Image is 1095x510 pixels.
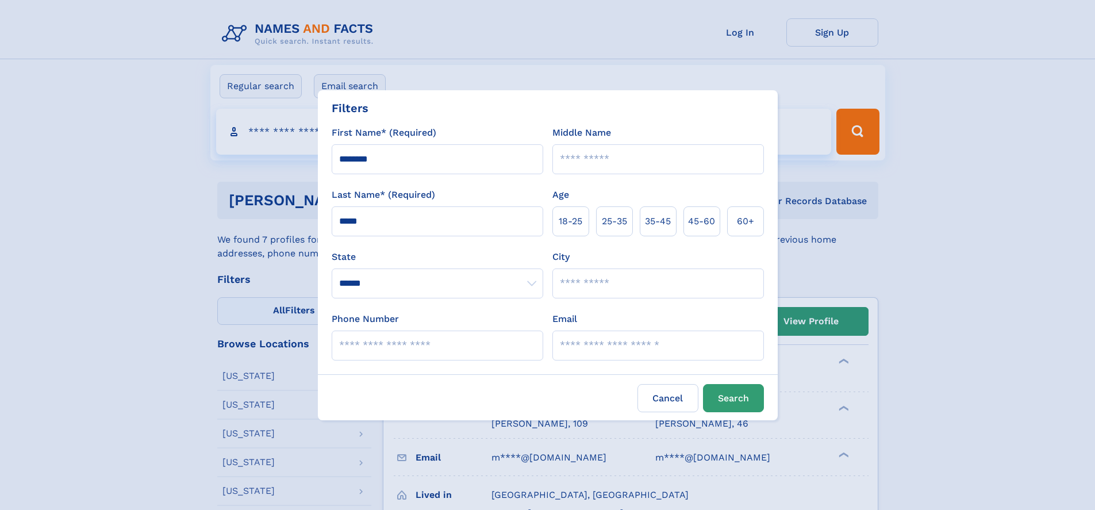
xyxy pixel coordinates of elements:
[332,250,543,264] label: State
[332,99,368,117] div: Filters
[602,214,627,228] span: 25‑35
[688,214,715,228] span: 45‑60
[703,384,764,412] button: Search
[645,214,671,228] span: 35‑45
[737,214,754,228] span: 60+
[552,250,570,264] label: City
[332,312,399,326] label: Phone Number
[637,384,698,412] label: Cancel
[332,188,435,202] label: Last Name* (Required)
[332,126,436,140] label: First Name* (Required)
[552,126,611,140] label: Middle Name
[552,312,577,326] label: Email
[552,188,569,202] label: Age
[559,214,582,228] span: 18‑25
